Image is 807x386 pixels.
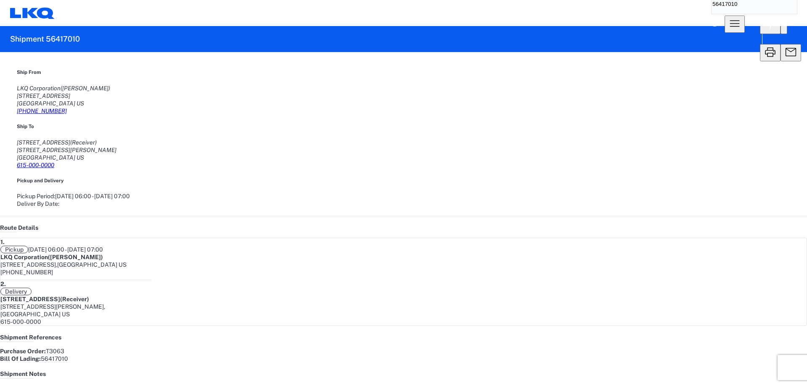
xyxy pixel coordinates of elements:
[17,108,67,114] a: [PHONE_NUMBER]
[0,296,89,302] strong: [STREET_ADDRESS]
[17,92,790,100] div: [STREET_ADDRESS]
[0,268,152,276] div: [PHONE_NUMBER]
[17,68,790,76] h5: Ship From
[0,246,28,253] span: Pickup
[0,303,105,310] span: [STREET_ADDRESS][PERSON_NAME],
[0,318,152,326] div: 615-000-0000
[10,34,80,44] h2: Shipment 56417010
[0,239,5,245] strong: 1.
[41,355,68,362] span: 56417010
[60,296,89,302] span: (Receiver)
[17,84,790,92] div: LKQ Corporation
[0,254,103,260] strong: LKQ Corporation
[17,162,54,168] a: 615-000-0000
[28,246,103,253] span: [DATE] 06:00 - [DATE] 07:00
[46,348,64,355] span: T3063
[0,311,70,318] span: [GEOGRAPHIC_DATA] US
[48,254,103,260] span: ([PERSON_NAME])
[55,193,130,200] span: [DATE] 06:00 - [DATE] 07:00
[17,154,790,161] div: [GEOGRAPHIC_DATA] US
[17,139,790,146] div: [STREET_ADDRESS]
[17,100,790,107] div: [GEOGRAPHIC_DATA] US
[0,261,57,268] span: [STREET_ADDRESS],
[61,85,110,92] span: ([PERSON_NAME])
[17,123,790,130] h5: Ship To
[17,146,790,154] div: [STREET_ADDRESS][PERSON_NAME]
[57,261,127,268] span: [GEOGRAPHIC_DATA] US
[0,288,32,295] span: Delivery
[70,139,97,146] span: (Receiver)
[17,200,59,207] span: Deliver By Date:
[17,177,790,184] h5: Pickup and Delivery
[17,193,55,200] span: Pickup Period:
[0,281,6,287] strong: 2.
